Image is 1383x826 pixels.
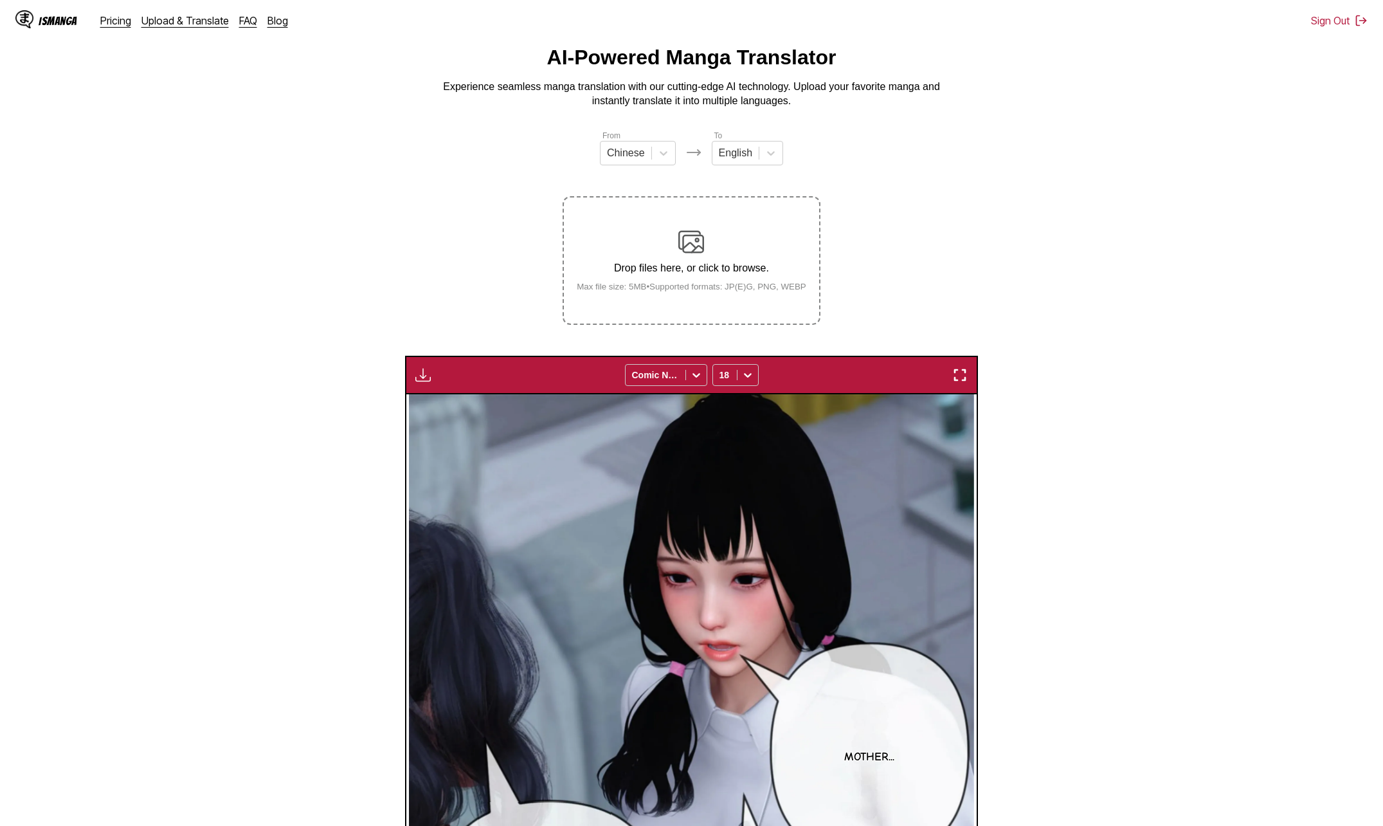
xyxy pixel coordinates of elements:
a: Pricing [100,14,131,27]
a: IsManga LogoIsManga [15,10,100,31]
img: IsManga Logo [15,10,33,28]
div: IsManga [39,15,77,27]
a: FAQ [239,14,257,27]
img: Download translated images [415,367,431,383]
label: From [602,131,620,140]
label: To [714,131,723,140]
img: Sign out [1355,14,1368,27]
a: Upload & Translate [141,14,229,27]
img: Languages icon [686,145,701,160]
p: Drop files here, or click to browse. [566,262,817,274]
h1: AI-Powered Manga Translator [547,46,836,69]
button: Sign Out [1311,14,1368,27]
a: Blog [267,14,288,27]
img: Enter fullscreen [952,367,968,383]
p: Experience seamless manga translation with our cutting-edge AI technology. Upload your favorite m... [435,80,949,109]
p: Mother... [842,748,897,767]
small: Max file size: 5MB • Supported formats: JP(E)G, PNG, WEBP [566,282,817,291]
